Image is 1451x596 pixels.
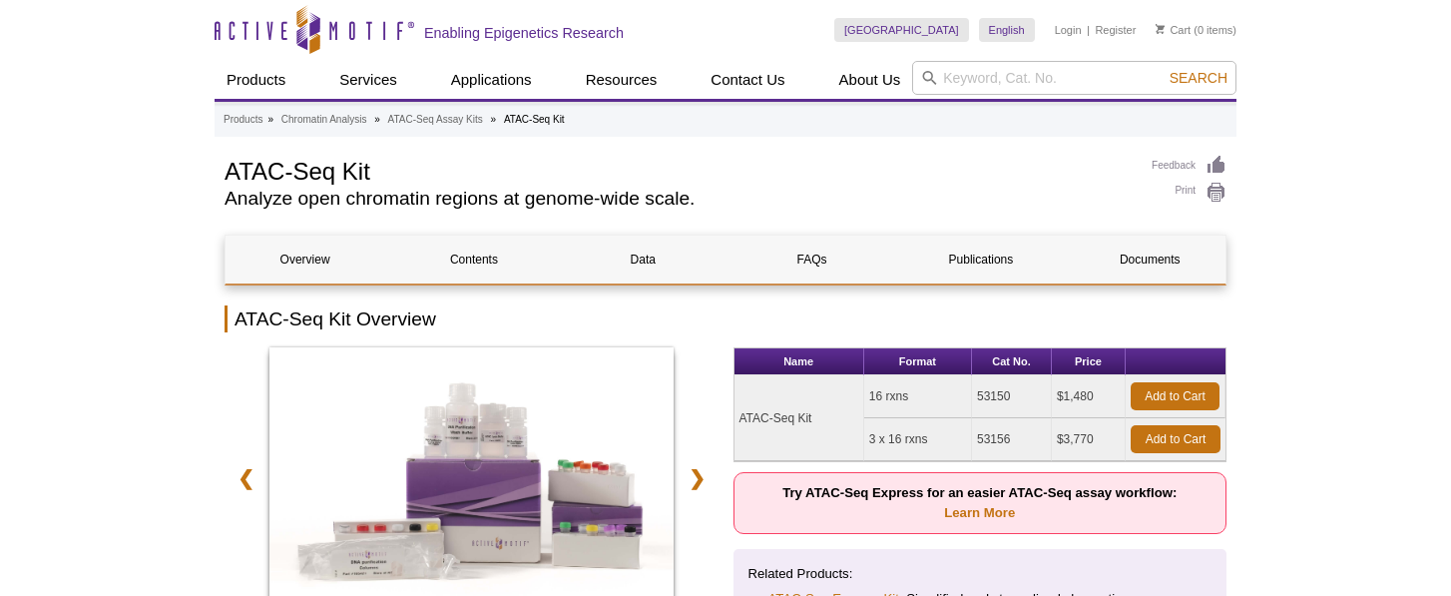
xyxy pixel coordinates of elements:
th: Price [1052,348,1126,375]
th: Name [734,348,864,375]
li: » [374,114,380,125]
a: Products [224,111,262,129]
a: Overview [226,236,384,284]
li: ATAC-Seq Kit [504,114,565,125]
a: About Us [827,61,913,99]
a: Chromatin Analysis [281,111,367,129]
a: Contents [394,236,553,284]
a: Services [327,61,409,99]
strong: Try ATAC-Seq Express for an easier ATAC-Seq assay workflow: [782,485,1177,520]
span: Search [1170,70,1227,86]
a: Products [215,61,297,99]
a: English [979,18,1035,42]
img: Your Cart [1156,24,1165,34]
a: Cart [1156,23,1191,37]
a: Data [564,236,723,284]
a: Publications [901,236,1060,284]
a: Learn More [944,505,1015,520]
a: Register [1095,23,1136,37]
a: ATAC-Seq Assay Kits [388,111,483,129]
a: Resources [574,61,670,99]
h1: ATAC-Seq Kit [225,155,1132,185]
a: Add to Cart [1131,425,1220,453]
a: Add to Cart [1131,382,1219,410]
td: $1,480 [1052,375,1126,418]
td: 53156 [972,418,1052,461]
li: | [1087,18,1090,42]
td: 3 x 16 rxns [864,418,972,461]
input: Keyword, Cat. No. [912,61,1236,95]
a: Login [1055,23,1082,37]
li: (0 items) [1156,18,1236,42]
p: Related Products: [748,564,1212,584]
a: Contact Us [699,61,796,99]
button: Search [1164,69,1233,87]
a: Feedback [1152,155,1226,177]
td: 53150 [972,375,1052,418]
a: [GEOGRAPHIC_DATA] [834,18,969,42]
h2: Analyze open chromatin regions at genome-wide scale. [225,190,1132,208]
th: Cat No. [972,348,1052,375]
li: » [267,114,273,125]
h2: ATAC-Seq Kit Overview [225,305,1226,332]
a: Documents [1071,236,1229,284]
li: » [491,114,497,125]
a: FAQs [732,236,891,284]
a: Applications [439,61,544,99]
td: ATAC-Seq Kit [734,375,864,461]
a: ❮ [225,455,267,501]
td: $3,770 [1052,418,1126,461]
a: Print [1152,182,1226,204]
h2: Enabling Epigenetics Research [424,24,624,42]
td: 16 rxns [864,375,972,418]
a: ❯ [676,455,719,501]
th: Format [864,348,972,375]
